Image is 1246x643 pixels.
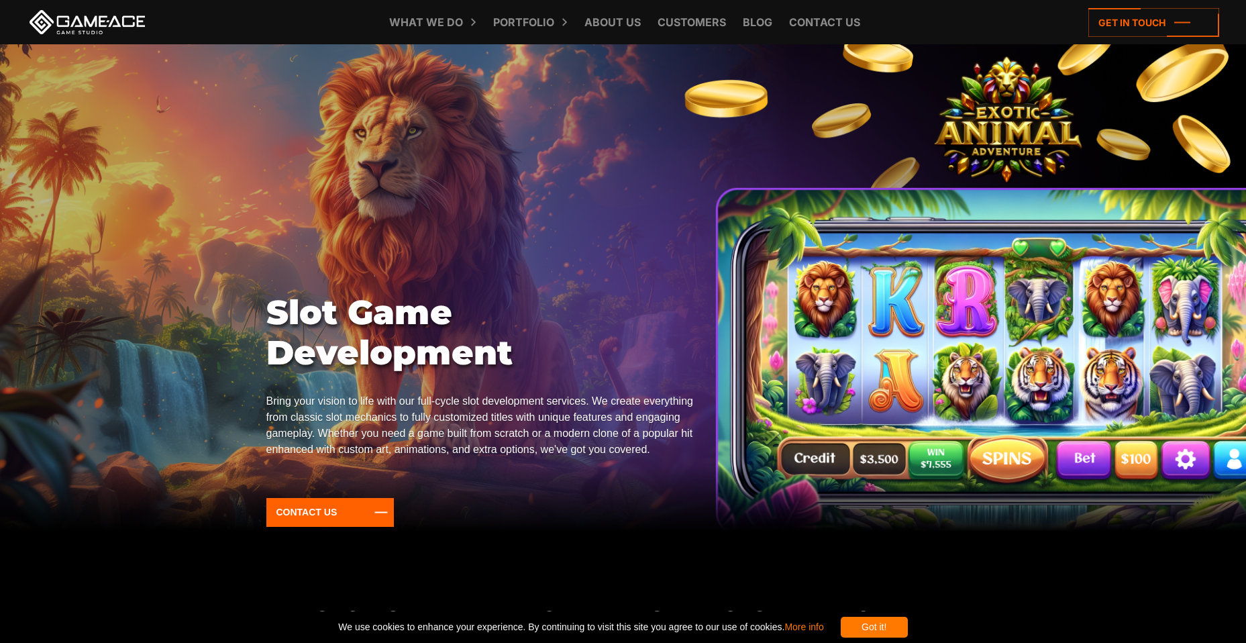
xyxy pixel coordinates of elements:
a: More info [784,622,823,632]
div: Got it! [841,617,908,638]
a: Get in touch [1088,8,1219,37]
p: Bring your vision to life with our full-cycle slot development services. We create everything fro... [266,393,694,458]
h1: Slot Game Development [266,293,694,373]
span: We use cookies to enhance your experience. By continuing to visit this site you agree to our use ... [338,617,823,638]
a: Contact Us [266,498,395,527]
h2: Slot Game Development Services We Provide [266,607,980,630]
